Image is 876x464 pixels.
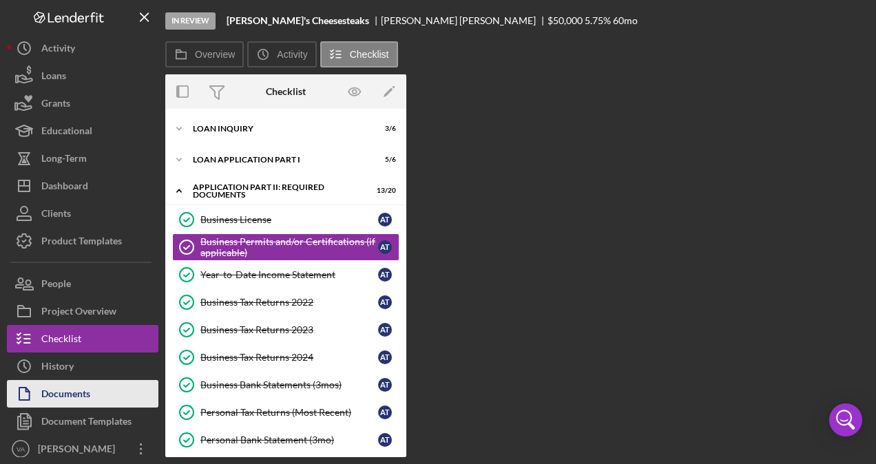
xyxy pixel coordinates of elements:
a: Business Permits and/or Certifications (if applicable)AT [172,233,399,261]
button: Activity [7,34,158,62]
div: Document Templates [41,408,132,439]
a: Personal Bank Statement (3mo)AT [172,426,399,454]
button: Project Overview [7,297,158,325]
div: Grants [41,89,70,120]
div: Loan Application Part I [193,156,362,164]
button: Educational [7,117,158,145]
a: Business LicenseAT [172,206,399,233]
a: Year-to-Date Income StatementAT [172,261,399,288]
button: Document Templates [7,408,158,435]
button: Product Templates [7,227,158,255]
div: A T [378,378,392,392]
button: Grants [7,89,158,117]
div: A T [378,240,392,254]
div: Year-to-Date Income Statement [200,269,378,280]
div: A T [378,295,392,309]
button: People [7,270,158,297]
div: Activity [41,34,75,65]
div: In Review [165,12,216,30]
div: Checklist [41,325,81,356]
div: Product Templates [41,227,122,258]
div: Documents [41,380,90,411]
div: Business License [200,214,378,225]
div: 5.75 % [585,15,611,26]
span: $50,000 [547,14,583,26]
div: Personal Bank Statement (3mo) [200,434,378,445]
div: 60 mo [613,15,638,26]
label: Checklist [350,49,389,60]
button: Long-Term [7,145,158,172]
div: 13 / 20 [371,187,396,195]
button: Checklist [7,325,158,352]
div: A T [378,350,392,364]
button: Documents [7,380,158,408]
div: 3 / 6 [371,125,396,133]
div: Loans [41,62,66,93]
div: [PERSON_NAME] [PERSON_NAME] [381,15,547,26]
div: A T [378,213,392,226]
div: People [41,270,71,301]
div: Business Permits and/or Certifications (if applicable) [200,236,378,258]
text: VA [17,445,25,453]
div: A T [378,405,392,419]
button: Overview [165,41,244,67]
button: Clients [7,200,158,227]
a: Business Tax Returns 2023AT [172,316,399,344]
div: Personal Tax Returns (Most Recent) [200,407,378,418]
a: Business Tax Returns 2024AT [172,344,399,371]
div: History [41,352,74,383]
div: Checklist [266,86,306,97]
label: Activity [277,49,307,60]
div: Business Tax Returns 2022 [200,297,378,308]
a: Personal Tax Returns (Most Recent)AT [172,399,399,426]
div: 5 / 6 [371,156,396,164]
div: Dashboard [41,172,88,203]
div: Clients [41,200,71,231]
div: Loan Inquiry [193,125,362,133]
button: Checklist [320,41,398,67]
div: A T [378,323,392,337]
div: Application Part II: Required Documents [193,183,362,199]
div: Open Intercom Messenger [829,403,862,436]
button: Activity [247,41,316,67]
div: Business Tax Returns 2024 [200,352,378,363]
a: Business Bank Statements (3mos)AT [172,371,399,399]
div: A T [378,433,392,447]
div: Educational [41,117,92,148]
label: Overview [195,49,235,60]
a: Business Tax Returns 2022AT [172,288,399,316]
div: Long-Term [41,145,87,176]
div: A T [378,268,392,282]
b: [PERSON_NAME]'s Cheesesteaks [227,15,369,26]
button: Loans [7,62,158,89]
div: Business Tax Returns 2023 [200,324,378,335]
div: Business Bank Statements (3mos) [200,379,378,390]
button: Dashboard [7,172,158,200]
button: History [7,352,158,380]
button: VA[PERSON_NAME] [7,435,158,463]
div: Project Overview [41,297,116,328]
